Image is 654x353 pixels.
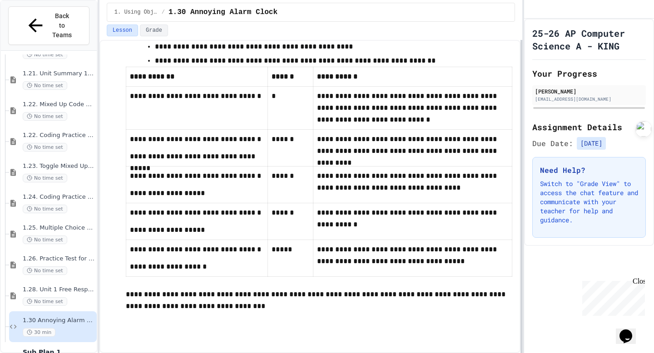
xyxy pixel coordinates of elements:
[535,96,643,103] div: [EMAIL_ADDRESS][DOMAIN_NAME]
[162,9,165,16] span: /
[532,121,646,133] h2: Assignment Details
[23,101,95,108] span: 1.22. Mixed Up Code Practice 1b (1.7-1.15)
[23,266,67,275] span: No time set
[23,70,95,78] span: 1.21. Unit Summary 1b (1.7-1.15)
[23,297,67,306] span: No time set
[140,25,168,36] button: Grade
[579,277,645,316] iframe: chat widget
[23,112,67,121] span: No time set
[107,25,138,36] button: Lesson
[51,11,73,40] span: Back to Teams
[23,255,95,263] span: 1.26. Practice Test for Objects (1.12-1.14)
[8,6,89,45] button: Back to Teams
[23,193,95,201] span: 1.24. Coding Practice 1b (1.7-1.15)
[23,50,67,59] span: No time set
[23,328,55,337] span: 30 min
[23,81,67,90] span: No time set
[540,165,638,176] h3: Need Help?
[577,137,606,150] span: [DATE]
[532,138,573,149] span: Due Date:
[114,9,158,16] span: 1. Using Objects and Methods
[4,4,63,58] div: Chat with us now!Close
[532,27,646,52] h1: 25-26 AP Computer Science A - KING
[23,174,67,182] span: No time set
[23,224,95,232] span: 1.25. Multiple Choice Exercises for Unit 1b (1.9-1.15)
[168,7,277,18] span: 1.30 Annoying Alarm Clock
[616,317,645,344] iframe: chat widget
[23,162,95,170] span: 1.23. Toggle Mixed Up or Write Code Practice 1b (1.7-1.15)
[23,286,95,294] span: 1.28. Unit 1 Free Response Question (FRQ) Practice
[532,67,646,80] h2: Your Progress
[535,87,643,95] div: [PERSON_NAME]
[23,143,67,152] span: No time set
[540,179,638,225] p: Switch to "Grade View" to access the chat feature and communicate with your teacher for help and ...
[23,235,67,244] span: No time set
[23,317,95,324] span: 1.30 Annoying Alarm Clock
[23,132,95,139] span: 1.22. Coding Practice 1b (1.7-1.15)
[23,205,67,213] span: No time set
